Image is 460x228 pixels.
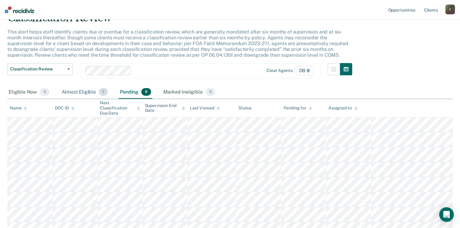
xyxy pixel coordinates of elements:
[55,105,74,111] div: DOC ID
[295,66,314,76] span: D8
[445,5,455,14] button: F
[7,12,352,29] div: Classification Review
[40,88,49,96] span: 0
[10,66,65,72] span: Classification Review
[99,88,108,96] span: 1
[7,29,348,58] p: This alert helps staff identify clients due or overdue for a classification review, which are gen...
[10,105,27,111] div: Name
[141,88,151,96] span: 8
[7,86,51,99] div: Eligible Now0
[284,105,312,111] div: Pending for
[439,207,454,222] div: Open Intercom Messenger
[119,86,152,99] div: Pending8
[238,105,252,111] div: Status
[162,86,216,99] div: Marked Ineligible0
[100,100,140,116] div: Next Classification Due Date
[5,6,34,13] img: Recidiviz
[7,63,73,75] button: Classification Review
[206,88,215,96] span: 0
[190,105,219,111] div: Last Viewed
[328,105,357,111] div: Assigned to
[60,86,109,99] div: Almost Eligible1
[145,103,185,113] div: Supervision End Date
[266,68,292,73] div: Clear agents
